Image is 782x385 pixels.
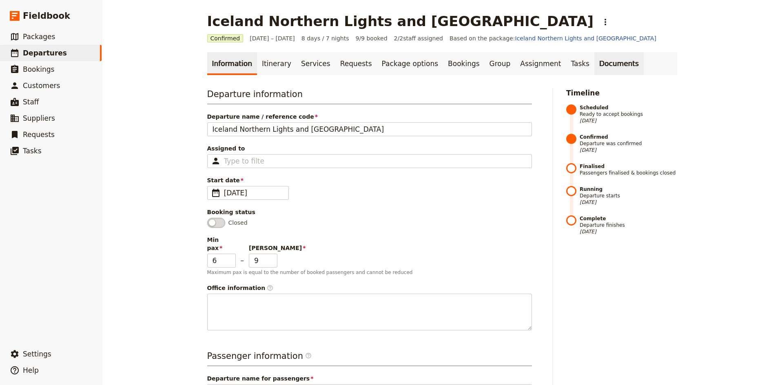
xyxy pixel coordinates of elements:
[580,215,677,235] span: Departure finishes
[207,208,532,216] div: Booking status
[207,269,532,276] p: Maximum pax is equal to the number of booked passengers and cannot be reduced
[228,219,248,227] span: Closed
[515,35,656,42] a: Iceland Northern Lights and [GEOGRAPHIC_DATA]
[207,284,532,292] span: Office information
[249,244,277,252] span: [PERSON_NAME]
[23,65,54,73] span: Bookings
[211,188,221,198] span: ​
[566,52,594,75] a: Tasks
[267,285,273,291] span: ​
[305,352,312,359] span: ​
[207,176,532,184] span: Start date
[224,188,284,198] span: [DATE]
[580,134,677,153] span: Departure was confirmed
[580,228,677,235] span: [DATE]
[580,186,677,206] span: Departure starts
[443,52,484,75] a: Bookings
[224,156,265,166] input: Assigned to
[23,114,55,122] span: Suppliers
[257,52,296,75] a: Itinerary
[394,34,443,42] span: 2 / 2 staff assigned
[207,350,532,366] h3: Passenger information
[598,15,612,29] button: Actions
[450,34,656,42] span: Based on the package:
[23,350,51,358] span: Settings
[580,104,677,111] strong: Scheduled
[207,236,236,252] span: Min pax
[580,117,677,124] span: [DATE]
[355,34,387,42] span: 9/9 booked
[580,163,677,176] span: Passengers finalised & bookings closed
[580,163,677,170] strong: Finalised
[23,82,60,90] span: Customers
[23,366,39,374] span: Help
[249,254,277,268] input: [PERSON_NAME]
[594,52,644,75] a: Documents
[207,34,244,42] span: Confirmed
[207,254,236,268] input: Min pax
[580,134,677,140] strong: Confirmed
[485,52,516,75] a: Group
[566,88,677,98] h2: Timeline
[580,104,677,124] span: Ready to accept bookings
[335,52,377,75] a: Requests
[207,294,532,330] textarea: Office information​
[207,13,594,29] h1: Iceland Northern Lights and [GEOGRAPHIC_DATA]
[580,186,677,192] strong: Running
[305,352,312,362] span: ​
[207,52,257,75] a: Information
[377,52,443,75] a: Package options
[207,113,532,121] span: Departure name / reference code
[580,215,677,222] strong: Complete
[23,147,42,155] span: Tasks
[241,255,244,268] span: –
[23,10,70,22] span: Fieldbook
[250,34,295,42] span: [DATE] – [DATE]
[515,52,566,75] a: Assignment
[23,131,55,139] span: Requests
[207,144,532,153] span: Assigned to
[580,199,677,206] span: [DATE]
[296,52,335,75] a: Services
[23,33,55,41] span: Packages
[301,34,349,42] span: 8 days / 7 nights
[207,122,532,136] input: Departure name / reference code
[580,147,677,153] span: [DATE]
[23,49,67,57] span: Departures
[207,88,532,104] h3: Departure information
[23,98,39,106] span: Staff
[207,374,532,383] span: Departure name for passengers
